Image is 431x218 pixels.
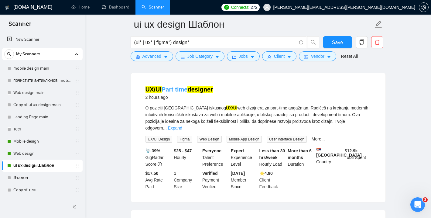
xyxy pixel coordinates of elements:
[312,137,325,141] a: More...
[227,136,262,143] span: Mobile App Design
[251,4,257,11] span: 272
[145,94,213,101] div: 2 hours ago
[72,204,78,210] span: double-left
[231,4,249,11] span: Connects:
[134,17,373,32] input: Scanner name...
[419,2,429,12] button: setting
[327,55,331,59] span: caret-down
[345,148,358,153] b: $ 12.9k
[181,55,185,59] span: bars
[202,171,218,176] b: Verified
[75,163,80,168] span: holder
[332,39,343,46] span: Save
[13,184,71,196] a: Copy of тест
[5,3,9,12] img: logo
[307,40,319,45] span: search
[13,172,71,184] a: Эталон
[215,55,219,59] span: caret-down
[144,170,173,190] div: Avg Rate Paid
[226,106,237,110] mark: UX/UI
[145,148,160,153] b: 📡 39%
[201,170,230,190] div: Payment Verified
[13,74,71,87] a: почистити антиключові mobile design main
[419,5,429,10] a: setting
[145,105,371,131] div: O poziciji [GEOGRAPHIC_DATA] iskusnog web dizajnera za part-time angažman. Radićeš na kreiranju m...
[142,53,161,60] span: Advanced
[136,55,140,59] span: setting
[134,39,296,46] input: Search Freelance Jobs...
[258,170,287,190] div: Client Feedback
[315,147,344,168] div: Country
[16,48,40,60] span: My Scanners
[145,136,173,143] span: UX/UI Design
[158,162,162,166] span: info-circle
[13,147,71,160] a: Web design
[410,197,425,212] iframe: Intercom live chat
[267,55,272,59] span: user
[323,36,352,48] button: Save
[286,147,315,168] div: Duration
[316,147,321,152] img: 🇷🇸
[13,111,71,123] a: Landing Page main
[2,33,83,46] li: New Scanner
[356,36,368,48] button: copy
[224,5,229,10] img: upwork-logo.png
[75,139,80,144] span: holder
[13,62,71,74] a: mobile design main
[131,51,173,61] button: settingAdvancedcaret-down
[288,148,312,160] b: More than 6 months
[2,48,83,196] li: My Scanners
[75,188,80,192] span: holder
[142,5,164,10] a: searchScanner
[168,126,182,130] a: Expand
[231,148,244,153] b: Expert
[274,53,285,60] span: Client
[145,86,213,93] a: UX/UIPart timedesigner
[102,5,129,10] a: dashboardDashboard
[75,175,80,180] span: holder
[250,55,255,59] span: caret-down
[75,78,80,83] span: holder
[187,86,213,93] mark: designer
[187,53,213,60] span: Job Category
[341,53,358,60] a: Reset All
[4,19,36,32] span: Scanner
[71,5,90,10] a: homeHome
[75,102,80,107] span: holder
[230,170,258,190] div: Member Since
[176,51,224,61] button: barsJob Categorycaret-down
[267,136,307,143] span: User Interface Design
[259,171,273,176] b: ⭐️ 4.90
[231,171,245,176] b: [DATE]
[13,123,71,135] a: тест
[177,136,192,143] span: Figma
[145,86,162,93] mark: UX/UI
[344,147,372,168] div: Total Spent
[174,148,192,153] b: $25 - $47
[311,53,324,60] span: Vendor
[371,40,383,45] span: delete
[262,51,297,61] button: userClientcaret-down
[75,127,80,132] span: holder
[13,160,71,172] a: ui ux design Шаблон
[164,55,168,59] span: caret-down
[13,135,71,147] a: Mobile design
[299,51,336,61] button: idcardVendorcaret-down
[173,147,201,168] div: Hourly
[375,20,382,28] span: edit
[316,147,362,157] b: [GEOGRAPHIC_DATA]
[299,40,303,44] span: info-circle
[307,36,319,48] button: search
[201,147,230,168] div: Talent Preference
[13,99,71,111] a: Copy of ui ux design main
[371,36,383,48] button: delete
[75,90,80,95] span: holder
[230,147,258,168] div: Experience Level
[13,87,71,99] a: Web design main
[75,66,80,71] span: holder
[144,147,173,168] div: GigRadar Score
[232,55,236,59] span: folder
[259,148,285,160] b: Less than 30 hrs/week
[75,151,80,156] span: holder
